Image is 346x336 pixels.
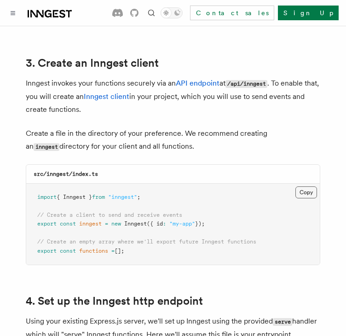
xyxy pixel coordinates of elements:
[176,79,219,87] a: API endpoint
[34,143,59,151] code: inngest
[26,295,203,307] a: 4. Set up the Inngest http endpoint
[146,7,157,18] button: Find something...
[111,248,115,254] span: =
[7,7,18,18] button: Toggle navigation
[37,194,57,200] span: import
[57,194,92,200] span: { Inngest }
[137,194,140,200] span: ;
[169,220,195,227] span: "my-app"
[92,194,105,200] span: from
[105,220,108,227] span: =
[163,220,166,227] span: :
[225,80,267,88] code: /api/inngest
[79,248,108,254] span: functions
[84,92,129,101] a: Inngest client
[26,57,159,70] a: 3. Create an Inngest client
[37,220,57,227] span: export
[295,186,317,198] button: Copy
[79,220,102,227] span: inngest
[108,194,137,200] span: "inngest"
[190,6,274,20] a: Contact sales
[60,248,76,254] span: const
[161,7,183,18] button: Toggle dark mode
[37,238,256,245] span: // Create an empty array where we'll export future Inngest functions
[34,171,98,177] code: src/inngest/index.ts
[124,220,147,227] span: Inngest
[26,127,320,153] p: Create a file in the directory of your preference. We recommend creating an directory for your cl...
[111,220,121,227] span: new
[37,248,57,254] span: export
[60,220,76,227] span: const
[37,212,182,218] span: // Create a client to send and receive events
[147,220,163,227] span: ({ id
[278,6,339,20] a: Sign Up
[273,318,292,326] code: serve
[115,248,124,254] span: [];
[26,77,320,116] p: Inngest invokes your functions securely via an at . To enable that, you will create an in your pr...
[195,220,205,227] span: });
